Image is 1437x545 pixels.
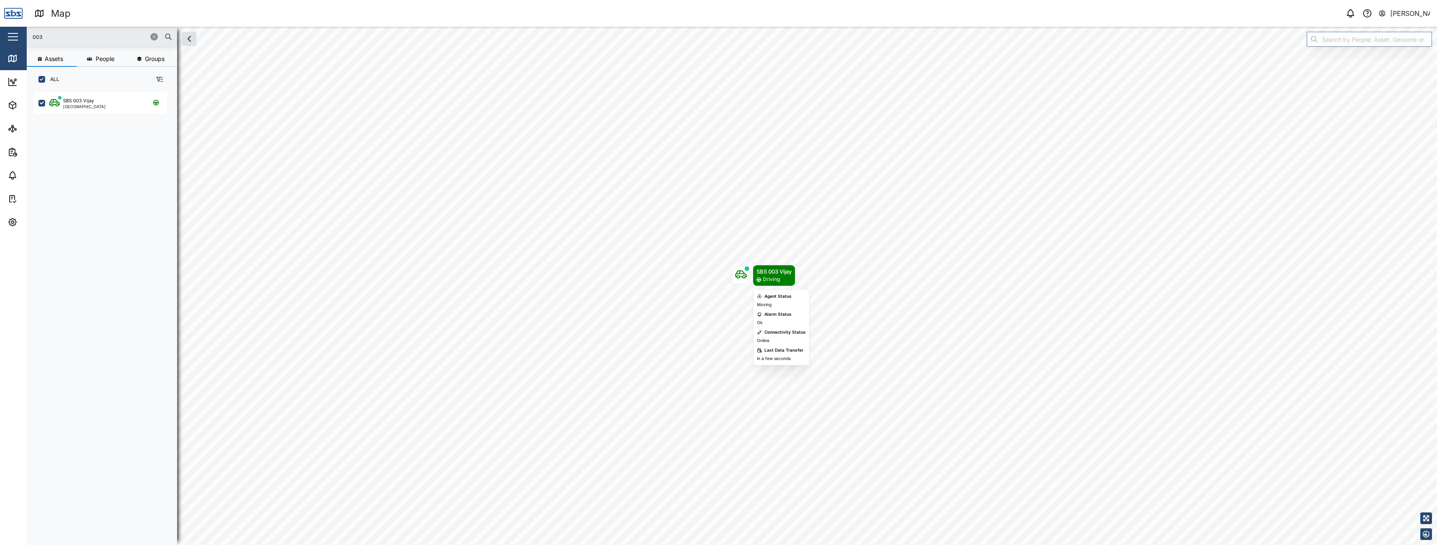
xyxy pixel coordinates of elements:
div: Map [51,6,71,21]
div: Alarm Status [764,311,792,318]
div: Sites [22,124,42,133]
div: Dashboard [22,77,59,86]
div: grid [33,89,177,538]
canvas: Map [27,27,1437,545]
img: Main Logo [4,4,23,23]
label: ALL [45,76,59,83]
div: in a few seconds [757,355,791,362]
div: [GEOGRAPHIC_DATA] [63,104,106,109]
div: Reports [22,147,50,157]
div: Connectivity Status [764,329,806,336]
div: Online [757,337,769,344]
div: SBS 003 Vijay [63,97,94,104]
span: Groups [145,56,165,62]
div: Moving [757,302,772,308]
div: Map [22,54,41,63]
div: Driving [763,276,780,284]
div: Last Data Transfer [764,347,803,354]
input: Search assets or drivers [32,30,172,43]
div: Agent Status [764,293,792,300]
div: Tasks [22,194,45,203]
input: Search by People, Asset, Geozone or Place [1307,32,1432,47]
div: Settings [22,218,51,227]
div: Assets [22,101,48,110]
span: Assets [45,56,63,62]
div: Map marker [732,265,795,286]
div: Ok [757,319,762,326]
div: Alarms [22,171,48,180]
div: [PERSON_NAME] [1390,8,1430,19]
button: [PERSON_NAME] [1378,8,1430,19]
div: SBS 003 Vijay [757,267,792,276]
span: People [96,56,114,62]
